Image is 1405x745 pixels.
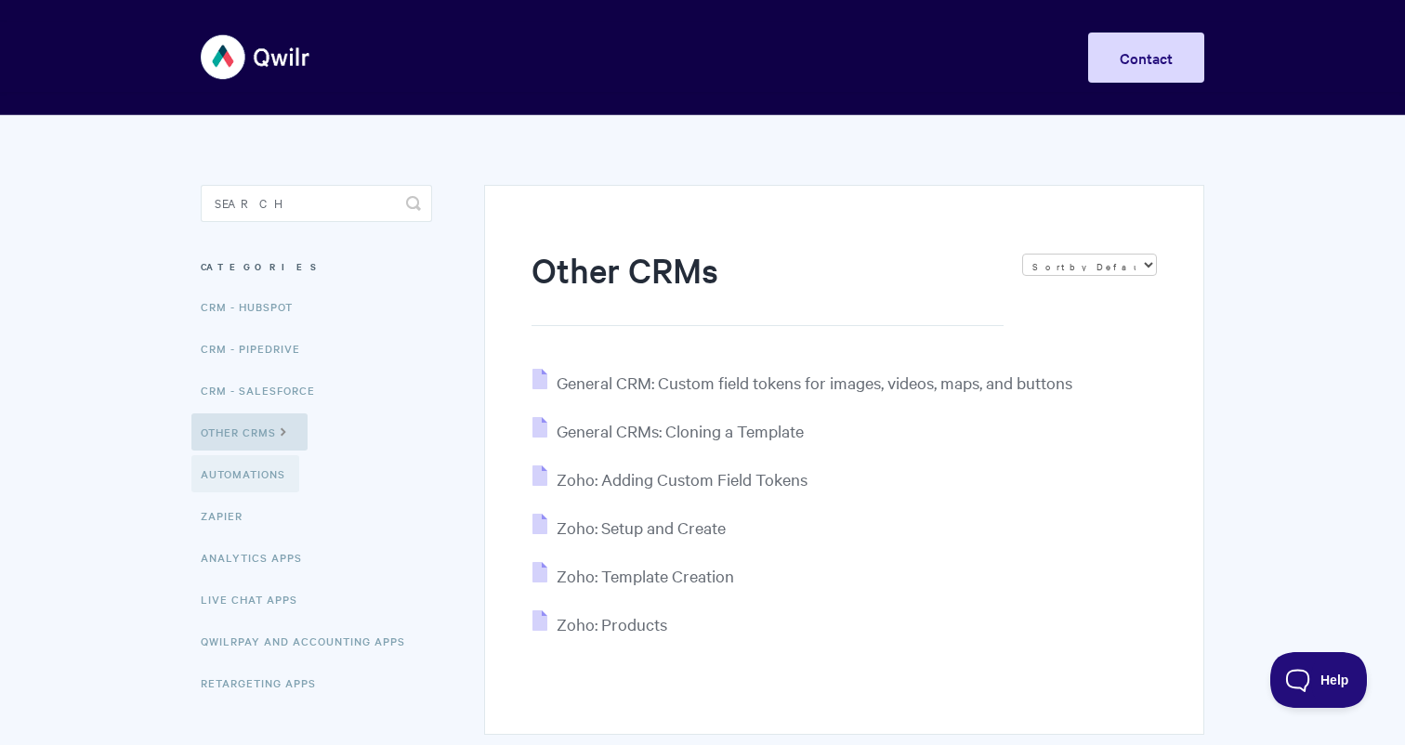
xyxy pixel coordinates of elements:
span: Zoho: Adding Custom Field Tokens [557,468,808,490]
a: Other CRMs [191,413,308,451]
span: General CRMs: Cloning a Template [557,420,804,441]
a: General CRM: Custom field tokens for images, videos, maps, and buttons [532,372,1072,393]
a: Zoho: Template Creation [532,565,734,586]
a: Zoho: Setup and Create [532,516,726,538]
img: Qwilr Help Center [201,22,311,92]
a: Retargeting Apps [201,664,330,701]
h1: Other CRMs [532,246,1004,326]
a: Automations [191,455,299,492]
select: Page reloads on selection [1022,254,1157,276]
a: Zoho: Adding Custom Field Tokens [532,468,808,490]
input: Search [201,185,432,222]
a: General CRMs: Cloning a Template [532,420,804,441]
span: General CRM: Custom field tokens for images, videos, maps, and buttons [557,372,1072,393]
a: Zapier [201,497,256,534]
a: Live Chat Apps [201,581,311,618]
span: Zoho: Setup and Create [557,516,726,538]
h3: Categories [201,250,432,283]
a: CRM - HubSpot [201,288,307,325]
a: CRM - Pipedrive [201,330,314,367]
span: Zoho: Products [557,613,667,634]
a: Contact [1088,33,1204,83]
span: Zoho: Template Creation [557,565,734,586]
iframe: Toggle Customer Support [1270,652,1368,708]
a: Zoho: Products [532,613,667,634]
a: CRM - Salesforce [201,372,329,409]
a: Analytics Apps [201,539,316,576]
a: QwilrPay and Accounting Apps [201,622,419,660]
